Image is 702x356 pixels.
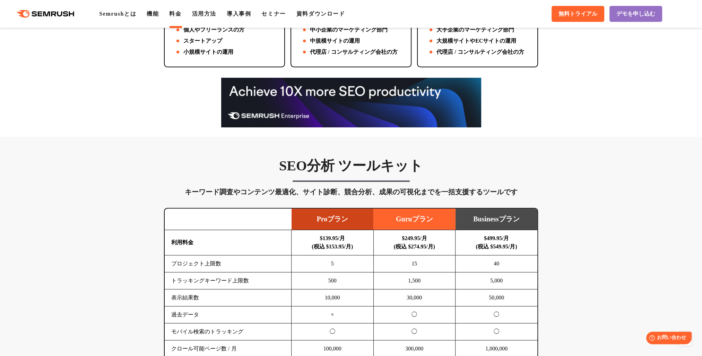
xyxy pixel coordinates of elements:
td: ◯ [456,306,538,323]
td: 40 [456,255,538,272]
td: ◯ [373,306,456,323]
li: 代理店 / コンサルティング会社の方 [427,48,528,56]
span: デモを申し込む [616,10,655,18]
td: Proプラン [292,209,374,230]
td: 表示結果数 [165,289,292,306]
li: 中規模サイトの運用 [300,37,402,45]
td: ◯ [456,323,538,340]
a: 料金 [169,11,181,17]
b: $499.95/月 (税込 $549.95/月) [476,235,517,249]
td: 5,000 [456,272,538,289]
td: 15 [373,255,456,272]
td: ◯ [373,323,456,340]
a: 無料トライアル [552,6,604,22]
div: キーワード調査やコンテンツ最適化、サイト診断、競合分析、成果の可視化までを一括支援するツールです [164,186,538,197]
iframe: Help widget launcher [640,329,694,348]
td: プロジェクト上限数 [165,255,292,272]
a: 活用方法 [192,11,216,17]
a: 資料ダウンロード [296,11,345,17]
td: 50,000 [456,289,538,306]
a: 導入事例 [227,11,251,17]
h3: SEO分析 ツールキット [164,157,538,175]
a: 機能 [147,11,159,17]
td: 過去データ [165,306,292,323]
td: トラッキングキーワード上限数 [165,272,292,289]
td: × [292,306,374,323]
span: 無料トライアル [558,10,597,18]
td: 1,500 [373,272,456,289]
td: モバイル検索のトラッキング [165,323,292,340]
a: デモを申し込む [609,6,662,22]
li: 代理店 / コンサルティング会社の方 [300,48,402,56]
td: Businessプラン [456,209,538,230]
td: Guruプラン [373,209,456,230]
li: 中小企業のマーケティング部門 [300,26,402,34]
td: 10,000 [292,289,374,306]
a: Semrushとは [99,11,136,17]
li: スタートアップ [174,37,275,45]
td: 500 [292,272,374,289]
b: $249.95/月 (税込 $274.95/月) [394,235,435,249]
td: 30,000 [373,289,456,306]
li: 個人やフリーランスの方 [174,26,275,34]
b: 利用料金 [171,239,193,245]
b: $139.95/月 (税込 $153.95/月) [312,235,353,249]
li: 小規模サイトの運用 [174,48,275,56]
a: セミナー [261,11,286,17]
td: 5 [292,255,374,272]
td: ◯ [292,323,374,340]
li: 大規模サイトやECサイトの運用 [427,37,528,45]
li: 大手企業のマーケティング部門 [427,26,528,34]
